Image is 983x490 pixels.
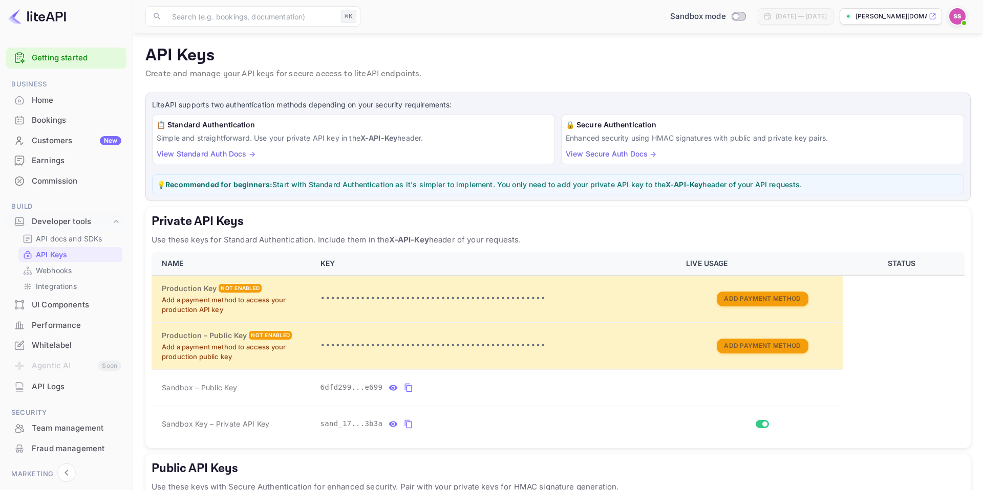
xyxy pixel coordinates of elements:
th: LIVE USAGE [680,252,843,275]
span: 6dfd299...e699 [320,382,383,393]
span: Marketing [6,469,126,480]
a: Performance [6,316,126,335]
img: LiteAPI logo [8,8,66,25]
a: View Secure Auth Docs → [566,149,656,158]
strong: X-API-Key [389,235,429,244]
div: [DATE] — [DATE] [776,12,827,21]
div: Performance [32,320,121,331]
p: [PERSON_NAME][DOMAIN_NAME]... [856,12,927,21]
a: Fraud management [6,439,126,458]
a: View Standard Auth Docs → [157,149,255,158]
strong: X-API-Key [360,133,397,142]
p: Use these keys for Standard Authentication. Include them in the header of your requests. [152,234,965,246]
th: STATUS [843,252,965,275]
div: Commission [6,171,126,191]
p: API Keys [145,46,971,66]
p: Add a payment method to access your production API key [162,295,308,315]
div: Home [6,91,126,110]
p: Webhooks [36,265,72,276]
h6: Production – Public Key [162,330,247,341]
button: Collapse navigation [57,463,76,482]
span: Build [6,201,126,212]
p: ••••••••••••••••••••••••••••••••••••••••••••• [320,293,674,305]
input: Search (e.g. bookings, documentation) [166,6,337,27]
h5: Public API Keys [152,460,965,477]
div: Not enabled [249,331,292,340]
p: LiteAPI supports two authentication methods depending on your security requirements: [152,99,964,110]
h6: 📋 Standard Authentication [157,119,550,130]
a: Home [6,91,126,109]
div: Commission [32,175,121,187]
div: Developer tools [32,216,111,228]
h6: 🔒 Secure Authentication [566,119,959,130]
div: Bookings [32,115,121,126]
a: Webhooks [23,265,118,276]
div: Fraud management [32,443,121,455]
div: Performance [6,316,126,336]
div: UI Components [6,295,126,315]
button: Add Payment Method [717,292,808,306]
h5: Private API Keys [152,213,965,230]
table: private api keys table [152,252,965,442]
a: API Keys [23,249,118,260]
div: Integrations [18,279,122,294]
div: New [100,136,121,145]
span: Security [6,407,126,418]
span: Sandbox mode [670,11,726,23]
p: API docs and SDKs [36,233,102,244]
span: Sandbox – Public Key [162,382,237,393]
a: API Logs [6,377,126,396]
a: Whitelabel [6,336,126,354]
div: Team management [32,422,121,434]
a: Earnings [6,151,126,170]
div: Whitelabel [32,340,121,351]
div: CustomersNew [6,131,126,151]
div: Customers [32,135,121,147]
div: UI Components [32,299,121,311]
div: Team management [6,418,126,438]
a: Bookings [6,110,126,129]
div: API Logs [6,377,126,397]
p: API Keys [36,249,67,260]
div: Bookings [6,110,126,130]
div: Switch to Production mode [666,11,750,23]
a: CustomersNew [6,131,126,150]
div: Webhooks [18,263,122,278]
p: Simple and straightforward. Use your private API key in the header. [157,132,550,143]
span: Sandbox Key – Private API Key [162,419,269,428]
div: Earnings [6,151,126,171]
a: UI Components [6,295,126,314]
strong: Recommended for beginners: [165,180,272,189]
a: Add Payment Method [717,341,808,349]
a: Getting started [32,52,121,64]
div: Fraud management [6,439,126,459]
img: Sunny Swetank [949,8,966,25]
th: KEY [314,252,680,275]
span: Business [6,79,126,90]
div: Earnings [32,155,121,167]
strong: X-API-Key [666,180,702,189]
a: Team management [6,418,126,437]
div: API docs and SDKs [18,231,122,246]
p: Create and manage your API keys for secure access to liteAPI endpoints. [145,68,971,80]
a: API docs and SDKs [23,233,118,244]
p: ••••••••••••••••••••••••••••••••••••••••••••• [320,340,674,352]
div: Home [32,95,121,106]
a: Commission [6,171,126,190]
p: Add a payment method to access your production public key [162,342,308,362]
a: Add Payment Method [717,294,808,302]
div: Developer tools [6,213,126,231]
a: Integrations [23,281,118,292]
div: Not enabled [219,284,262,293]
div: Getting started [6,48,126,69]
button: Add Payment Method [717,339,808,353]
div: API Logs [32,381,121,393]
div: ⌘K [341,10,356,23]
div: Whitelabel [6,336,126,355]
p: Integrations [36,281,77,292]
th: NAME [152,252,314,275]
h6: Production Key [162,283,217,294]
span: sand_17...3b3a [320,418,383,429]
div: API Keys [18,247,122,262]
p: Enhanced security using HMAC signatures with public and private key pairs. [566,132,959,143]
